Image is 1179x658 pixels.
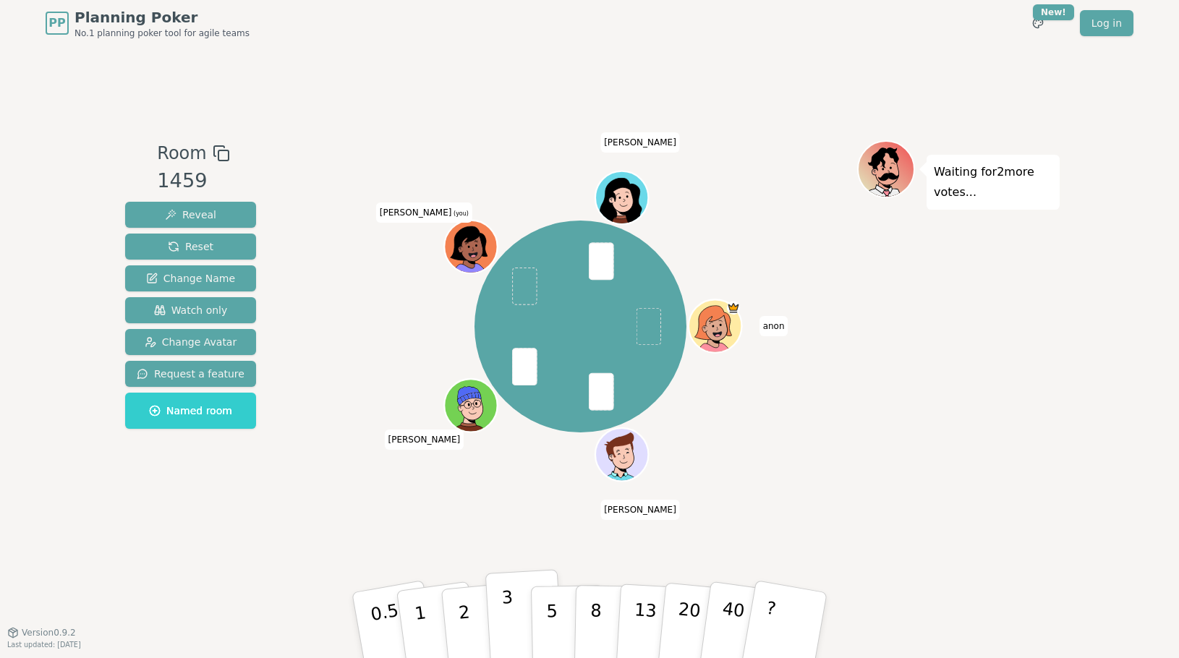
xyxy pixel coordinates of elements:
button: Reset [125,234,256,260]
span: PP [48,14,65,32]
div: New! [1033,4,1074,20]
a: PPPlanning PokerNo.1 planning poker tool for agile teams [46,7,250,39]
span: Click to change your name [759,316,788,336]
span: Planning Poker [75,7,250,27]
span: No.1 planning poker tool for agile teams [75,27,250,39]
span: Reset [168,239,213,254]
span: Version 0.9.2 [22,627,76,638]
p: Waiting for 2 more votes... [934,162,1052,202]
button: Named room [125,393,256,429]
button: Reveal [125,202,256,228]
span: (you) [451,210,469,217]
button: Change Name [125,265,256,291]
span: Room [157,140,206,166]
button: Version0.9.2 [7,627,76,638]
span: Reveal [165,208,216,222]
span: Request a feature [137,367,244,381]
span: Click to change your name [600,500,680,521]
span: Click to change your name [385,430,464,450]
button: Request a feature [125,361,256,387]
span: Click to change your name [600,132,680,153]
span: Watch only [154,303,228,317]
div: 1459 [157,166,229,196]
span: Named room [149,403,232,418]
span: Last updated: [DATE] [7,641,81,649]
button: Change Avatar [125,329,256,355]
span: anon is the host [727,302,740,315]
a: Log in [1080,10,1133,36]
button: New! [1025,10,1051,36]
span: Change Avatar [145,335,237,349]
span: Change Name [146,271,235,286]
button: Click to change your avatar [446,222,496,272]
span: Click to change your name [376,202,472,223]
button: Watch only [125,297,256,323]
